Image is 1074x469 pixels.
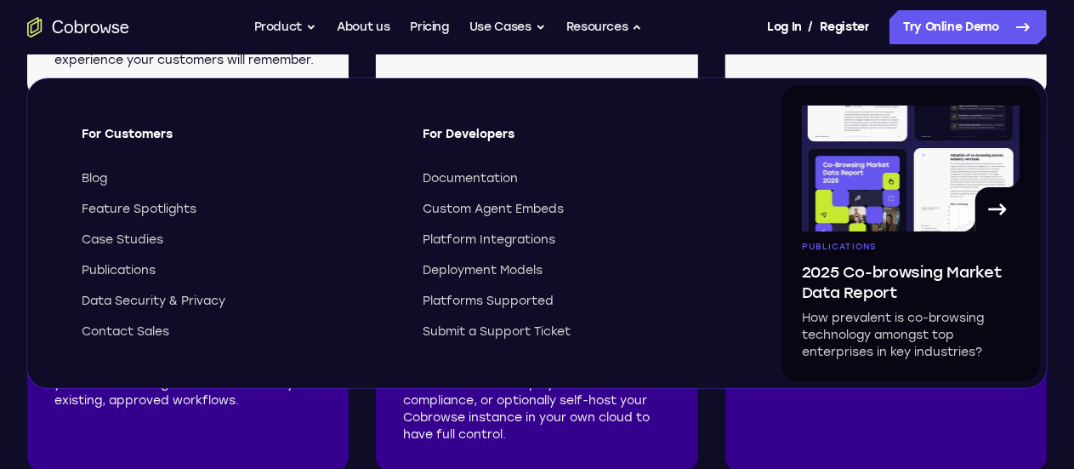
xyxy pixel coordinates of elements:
a: Feature Spotlights [82,201,393,218]
span: Data Security & Privacy [82,293,225,310]
span: Feature Spotlights [82,201,196,218]
span: Platforms Supported [423,293,554,310]
p: How prevalent is co-browsing technology amongst top enterprises in key industries? [802,310,1020,361]
a: Register [821,10,870,44]
span: Submit a Support Ticket [423,323,571,340]
span: Deployment Models [423,262,543,279]
img: A page from the browsing market ebook [802,106,1020,232]
button: Product [254,10,317,44]
span: / [809,17,814,37]
a: Platform Integrations [423,232,735,249]
a: Platforms Supported [423,293,735,310]
a: Contact Sales [82,323,393,340]
a: Custom Agent Embeds [423,201,735,218]
span: Publications [82,262,156,279]
a: Data Security & Privacy [82,293,393,310]
span: For Customers [82,126,393,157]
span: Custom Agent Embeds [423,201,565,218]
a: Blog [82,170,393,187]
a: Deployment Models [423,262,735,279]
button: Use Cases [469,10,546,44]
span: For Developers [423,126,735,157]
a: Publications [82,262,393,279]
a: Log In [767,10,801,44]
a: Case Studies [82,232,393,249]
a: About us [337,10,389,44]
span: Case Studies [82,232,163,249]
span: Platform Integrations [423,232,556,249]
a: Documentation [423,170,735,187]
button: Resources [566,10,643,44]
span: Documentation [423,170,519,187]
span: Blog [82,170,107,187]
span: Publications [802,242,877,252]
span: 2025 Co-browsing Market Data Report [802,262,1020,303]
span: Contact Sales [82,323,169,340]
a: Try Online Demo [889,10,1047,44]
a: Go to the home page [27,17,129,37]
a: Submit a Support Ticket [423,323,735,340]
a: Pricing [410,10,449,44]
